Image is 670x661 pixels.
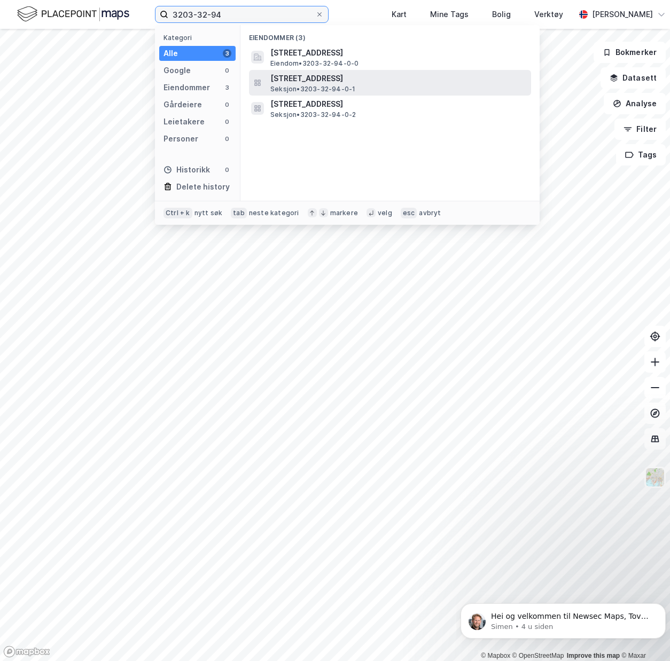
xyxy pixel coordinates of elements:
[512,652,564,659] a: OpenStreetMap
[223,117,231,126] div: 0
[270,111,356,119] span: Seksjon • 3203-32-94-0-2
[223,100,231,109] div: 0
[163,34,236,42] div: Kategori
[492,8,511,21] div: Bolig
[616,144,666,166] button: Tags
[163,47,178,60] div: Alle
[378,209,392,217] div: velg
[330,209,358,217] div: markere
[270,98,527,111] span: [STREET_ADDRESS]
[592,8,653,21] div: [PERSON_NAME]
[163,132,198,145] div: Personer
[223,66,231,75] div: 0
[163,208,192,218] div: Ctrl + k
[567,652,620,659] a: Improve this map
[604,93,666,114] button: Analyse
[614,119,666,140] button: Filter
[270,46,527,59] span: [STREET_ADDRESS]
[456,581,670,656] iframe: Intercom notifications melding
[168,6,315,22] input: Søk på adresse, matrikkel, gårdeiere, leietakere eller personer
[194,209,223,217] div: nytt søk
[534,8,563,21] div: Verktøy
[419,209,441,217] div: avbryt
[176,180,230,193] div: Delete history
[430,8,469,21] div: Mine Tags
[223,135,231,143] div: 0
[231,208,247,218] div: tab
[163,81,210,94] div: Eiendommer
[163,64,191,77] div: Google
[270,72,527,85] span: [STREET_ADDRESS]
[270,85,355,93] span: Seksjon • 3203-32-94-0-1
[223,83,231,92] div: 3
[223,166,231,174] div: 0
[163,98,202,111] div: Gårdeiere
[3,646,50,658] a: Mapbox homepage
[645,467,665,487] img: Z
[481,652,510,659] a: Mapbox
[163,163,210,176] div: Historikk
[240,25,540,44] div: Eiendommer (3)
[601,67,666,89] button: Datasett
[401,208,417,218] div: esc
[163,115,205,128] div: Leietakere
[223,49,231,58] div: 3
[392,8,407,21] div: Kart
[270,59,359,68] span: Eiendom • 3203-32-94-0-0
[17,5,129,23] img: logo.f888ab2527a4732fd821a326f86c7f29.svg
[594,42,666,63] button: Bokmerker
[249,209,299,217] div: neste kategori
